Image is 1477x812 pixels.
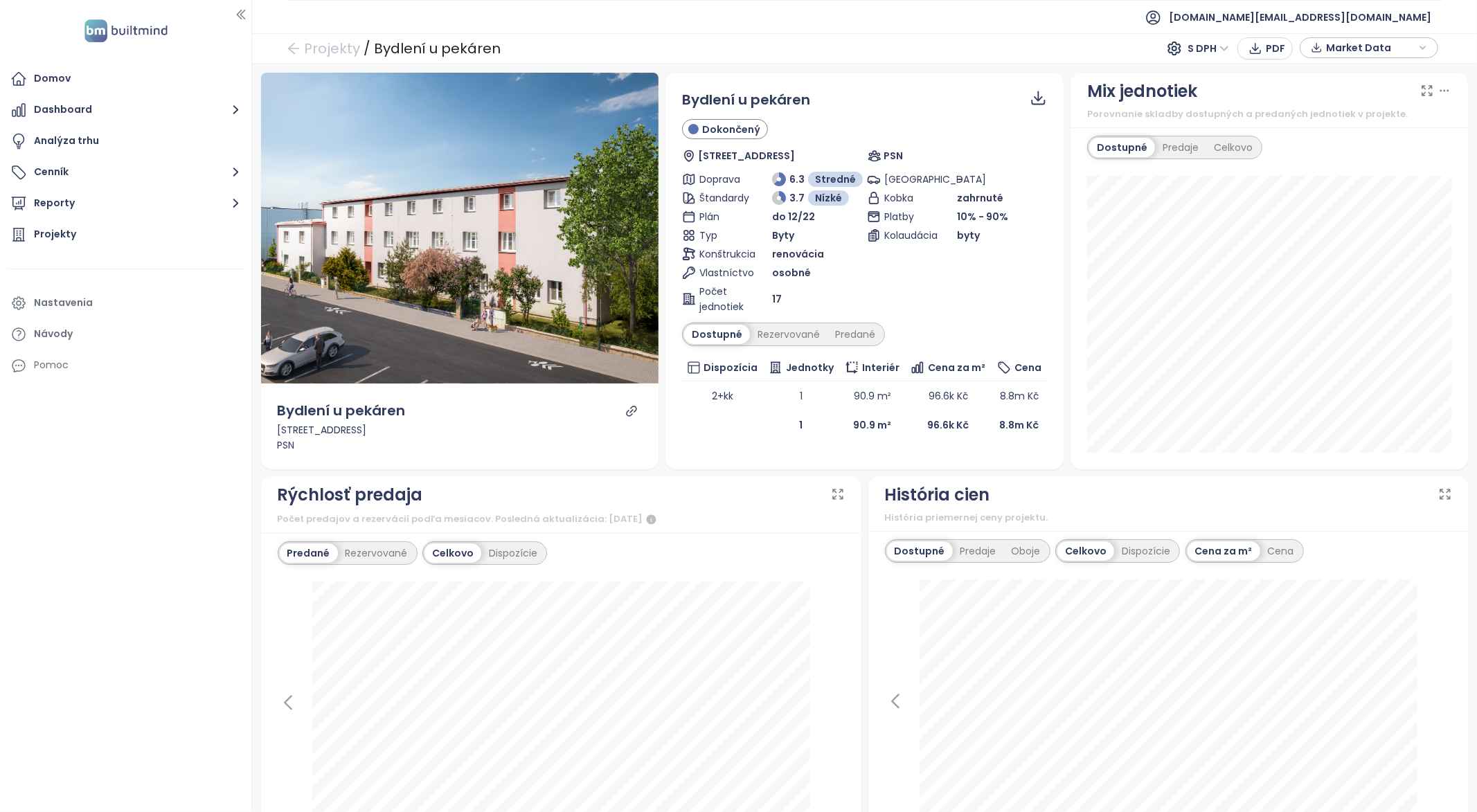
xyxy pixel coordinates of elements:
a: Analýza trhu [7,127,244,155]
div: Pomoc [7,352,244,379]
a: link [625,405,638,417]
span: 17 [772,291,782,307]
div: PSN [278,437,643,453]
div: button [1307,37,1431,58]
button: Cenník [7,159,244,186]
span: Market Data [1326,37,1415,58]
div: Dostupné [684,325,750,344]
span: Byty [772,228,794,243]
span: Platby [884,209,929,224]
span: Kolaudácia [884,228,929,243]
div: História priemernej ceny projektu. [885,511,1452,525]
a: Projekty [7,221,244,249]
span: osobné [772,265,811,280]
div: Projekty [34,226,76,243]
span: - [957,172,963,186]
td: 2+kk [682,381,763,410]
img: logo [80,17,172,45]
div: Dostupné [887,541,953,561]
div: Predané [827,325,883,344]
div: Pomoc [34,357,69,374]
b: 8.8m Kč [999,418,1039,432]
div: História cien [885,482,990,508]
span: Štandardy [699,190,744,206]
span: [DOMAIN_NAME][EMAIL_ADDRESS][DOMAIN_NAME] [1169,1,1431,34]
span: PSN [884,148,903,163]
span: Bydlení u pekáren [682,90,810,109]
span: 10% - 90% [957,210,1008,224]
span: Jednotky [786,360,834,375]
b: 90.9 m² [853,418,891,432]
div: Cena za m² [1188,541,1260,561]
div: Cena [1260,541,1302,561]
span: byty [957,228,980,243]
b: 1 [800,418,803,432]
div: Dispozície [481,543,545,563]
span: Dispozícia [704,360,758,375]
span: Cena za m² [928,360,985,375]
div: Celkovo [1057,541,1114,561]
span: Stredné [815,172,856,187]
span: [STREET_ADDRESS] [698,148,795,163]
div: Rýchlosť predaja [278,482,423,508]
div: Predaje [953,541,1004,561]
span: arrow-left [287,42,301,55]
span: Konštrukcia [699,246,744,262]
span: Plán [699,209,744,224]
div: Celkovo [1206,138,1260,157]
a: Návody [7,321,244,348]
div: Návody [34,325,73,343]
span: 8.8m Kč [1000,389,1039,403]
b: 96.6k Kč [927,418,969,432]
span: 3.7 [789,190,805,206]
span: S DPH [1188,38,1229,59]
div: Dostupné [1089,138,1155,157]
a: Nastavenia [7,289,244,317]
div: Dispozície [1114,541,1178,561]
div: Počet predajov a rezervácií podľa mesiacov. Posledná aktualizácia: [DATE] [278,511,845,527]
div: Rezervované [338,543,415,563]
div: Analýza trhu [34,132,99,150]
span: Doprava [699,172,744,187]
button: Reporty [7,190,244,217]
button: Dashboard [7,96,244,124]
button: PDF [1237,37,1293,60]
div: Bydlení u pekáren [374,36,501,61]
div: Bydlení u pekáren [278,400,406,422]
div: Predaje [1155,138,1206,157]
div: Rezervované [750,325,827,344]
span: renovácia [772,246,824,262]
td: 90.9 m² [839,381,905,410]
div: Oboje [1004,541,1048,561]
span: Typ [699,228,744,243]
span: 96.6k Kč [929,389,968,403]
span: Interiér [862,360,899,375]
div: Predané [280,543,338,563]
span: PDF [1266,41,1285,56]
a: arrow-left Projekty [287,36,360,61]
span: Nízké [815,190,842,206]
span: Počet jednotiek [699,284,744,314]
a: Domov [7,65,244,93]
td: 1 [763,381,839,410]
span: 6.3 [789,172,805,187]
span: do 12/22 [772,209,815,224]
div: Porovnanie skladby dostupných a predaných jednotiek v projekte. [1087,107,1452,121]
div: [STREET_ADDRESS] [278,422,643,437]
div: Nastavenia [34,294,93,312]
span: Vlastníctvo [699,265,744,280]
span: zahrnuté [957,190,1003,206]
div: Mix jednotiek [1087,78,1197,105]
span: [GEOGRAPHIC_DATA] [884,172,929,187]
span: Kobka [884,190,929,206]
span: Dokončený [702,122,760,137]
span: Cena [1014,360,1041,375]
div: Celkovo [424,543,481,563]
div: / [364,36,370,61]
div: Domov [34,70,71,87]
